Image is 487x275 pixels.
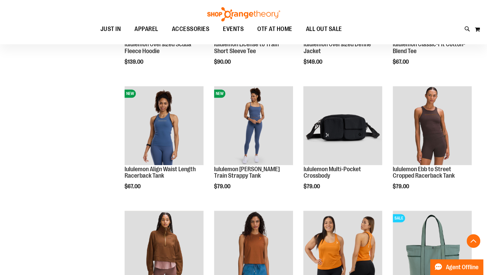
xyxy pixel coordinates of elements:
[303,183,321,190] span: $79.00
[303,41,371,54] a: lululemon Oversized Define Jacket
[393,59,410,65] span: $67.00
[393,86,472,166] a: lululemon Ebb to Street Cropped Racerback Tank
[214,86,293,165] img: lululemon Wunder Train Strappy Tank
[306,21,342,37] span: ALL OUT SALE
[206,7,281,21] img: Shop Orangetheory
[303,86,382,166] a: lululemon Multi-Pocket Crossbody
[134,21,158,37] span: APPAREL
[223,21,244,37] span: EVENTS
[125,59,144,65] span: $139.00
[214,166,280,179] a: lululemon [PERSON_NAME] Train Strappy Tank
[214,90,225,98] span: NEW
[125,166,196,179] a: lululemon Align Waist Length Racerback Tank
[430,259,483,275] button: Agent Offline
[125,90,136,98] span: NEW
[125,183,142,190] span: $67.00
[393,41,465,54] a: lululemon Classic-Fit Cotton-Blend Tee
[172,21,210,37] span: ACCESSORIES
[214,86,293,166] a: lululemon Wunder Train Strappy TankNEW
[257,21,292,37] span: OTF AT HOME
[467,234,480,248] button: Back To Top
[389,83,475,207] div: product
[211,83,296,207] div: product
[121,83,207,207] div: product
[303,166,361,179] a: lululemon Multi-Pocket Crossbody
[300,83,386,207] div: product
[393,183,410,190] span: $79.00
[393,166,455,179] a: lululemon Ebb to Street Cropped Racerback Tank
[446,264,478,271] span: Agent Offline
[393,86,472,165] img: lululemon Ebb to Street Cropped Racerback Tank
[125,41,191,54] a: lululemon Oversized Scuba Fleece Hoodie
[214,41,279,54] a: lululemon License to Train Short Sleeve Tee
[214,59,232,65] span: $90.00
[393,214,405,222] span: SALE
[125,86,204,166] a: lululemon Align Waist Length Racerback TankNEW
[303,86,382,165] img: lululemon Multi-Pocket Crossbody
[125,86,204,165] img: lululemon Align Waist Length Racerback Tank
[214,183,231,190] span: $79.00
[100,21,121,37] span: JUST IN
[303,59,323,65] span: $149.00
